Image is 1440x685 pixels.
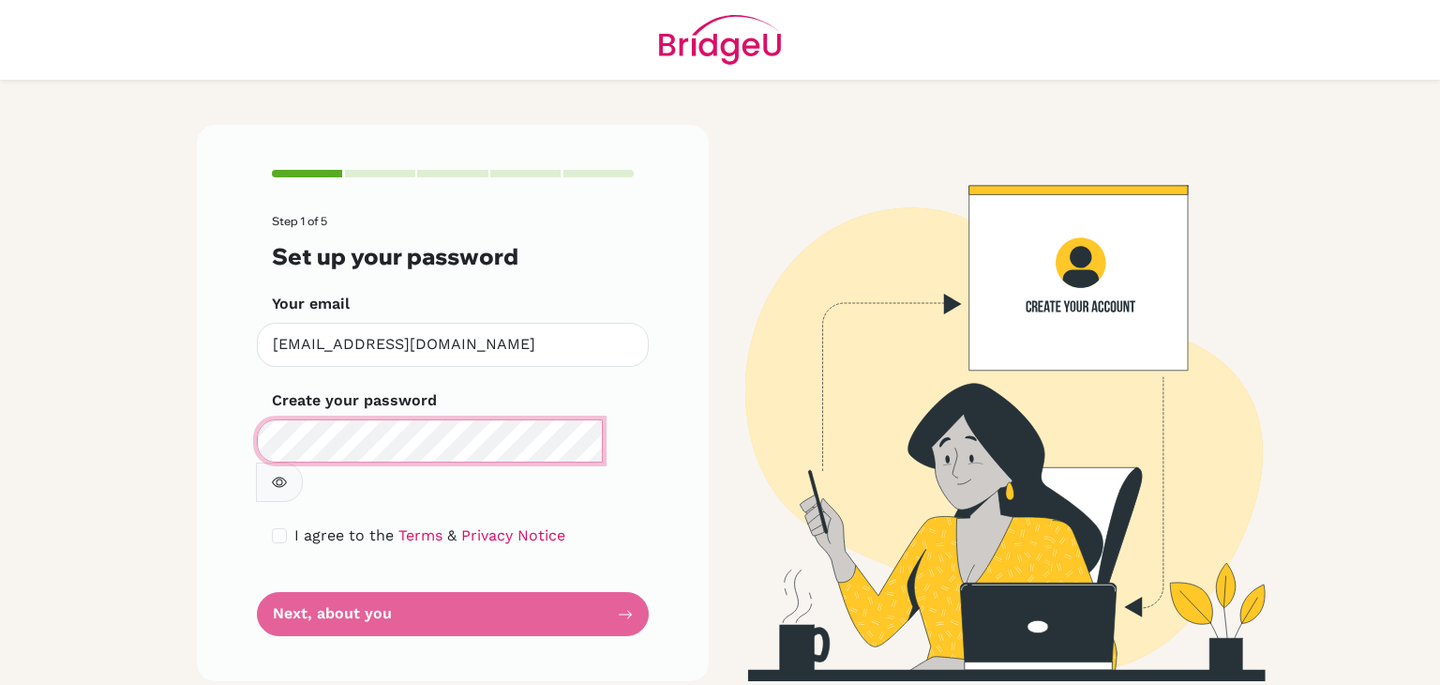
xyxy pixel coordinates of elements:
a: Terms [398,526,442,544]
h3: Set up your password [272,243,634,270]
span: & [447,526,457,544]
input: Insert your email* [257,323,649,367]
label: Create your password [272,389,437,412]
span: Step 1 of 5 [272,214,327,228]
span: I agree to the [294,526,394,544]
label: Your email [272,293,350,315]
a: Privacy Notice [461,526,565,544]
